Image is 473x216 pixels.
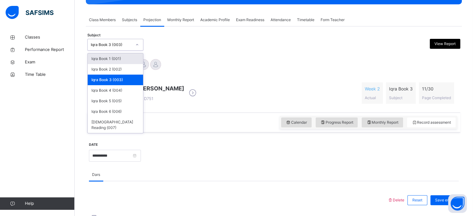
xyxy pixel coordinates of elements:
span: Iqra Book 3 [389,85,413,92]
span: Dars [92,172,100,177]
img: safsims [6,6,53,19]
span: Exam Readiness [236,17,264,23]
span: Help [25,200,74,207]
button: Open asap [448,194,467,213]
span: Delete [387,198,404,202]
span: Subject [389,95,402,100]
div: Iqra Book 3 (003) [91,42,132,48]
span: View Report [434,41,456,47]
div: Iqra Book 3 (003) [88,75,143,85]
span: Calendar [286,120,307,125]
span: Monthly Report [366,120,398,125]
span: D751 [137,96,153,101]
span: Subjects [122,17,137,23]
span: Save entry [435,197,454,203]
span: Projection [143,17,161,23]
span: Form Teacher [321,17,345,23]
span: Timetable [297,17,314,23]
div: [DEMOGRAPHIC_DATA] Reading (007) [88,117,143,133]
span: Classes [25,34,75,40]
div: Iqra Book 5 (005) [88,96,143,106]
label: Date [89,142,98,147]
div: Iqra Book 4 (004) [88,85,143,96]
div: Iqra Book 1 (001) [88,53,143,64]
span: Progress Report [320,120,353,125]
div: Iqra Book 2 (002) [88,64,143,75]
span: [PERSON_NAME] [137,84,184,93]
span: Time Table [25,71,75,78]
span: Week 2 [365,85,380,92]
div: Iqra Book 6 (006) [88,106,143,117]
span: Performance Report [25,47,75,53]
span: Monthly Report [167,17,194,23]
span: Exam [25,59,75,65]
span: Subject [87,33,100,38]
span: Reset [412,197,422,203]
span: Actual [365,95,376,100]
span: Record assessment [412,120,451,125]
span: 11 / 30 [422,85,451,92]
span: Academic Profile [200,17,230,23]
span: Page Completed [422,95,451,100]
span: Attendance [271,17,291,23]
span: Class Members [89,17,116,23]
